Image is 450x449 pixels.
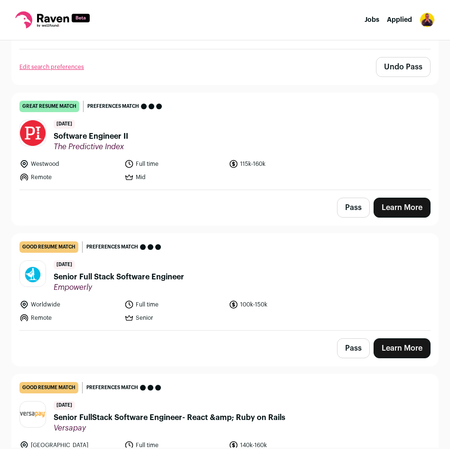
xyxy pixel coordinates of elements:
[54,271,184,283] span: Senior Full Stack Software Engineer
[54,412,285,423] span: Senior FullStack Software Engineer- React &amp; Ruby on Rails
[20,120,46,146] img: 4946ad51bcbea42bb465697a9e2c45a43a3fdc98b9604bde9c4c07171e76d038.png
[374,338,431,358] a: Learn More
[87,102,139,111] span: Preferences match
[54,260,75,269] span: [DATE]
[12,234,438,330] a: good resume match Preferences match [DATE] Senior Full Stack Software Engineer Empowerly Worldwid...
[54,131,128,142] span: Software Engineer II
[86,242,138,252] span: Preferences match
[229,159,328,169] li: 115k-160k
[19,159,119,169] li: Westwood
[19,101,79,112] div: great resume match
[124,300,224,309] li: Full time
[124,313,224,323] li: Senior
[124,172,224,182] li: Mid
[19,313,119,323] li: Remote
[20,411,46,417] img: 15dc7ce3817a6f59c8c393c4fe3b2944b9c80a77efcbaf00195351752961f206.png
[420,12,435,28] button: Open dropdown
[337,198,370,218] button: Pass
[54,120,75,129] span: [DATE]
[19,241,78,253] div: good resume match
[124,159,224,169] li: Full time
[54,423,285,433] span: Versapay
[54,142,128,152] span: The Predictive Index
[387,17,412,23] a: Applied
[19,63,84,71] a: Edit search preferences
[365,17,379,23] a: Jobs
[376,57,431,77] button: Undo Pass
[19,382,78,393] div: good resume match
[54,401,75,410] span: [DATE]
[374,198,431,218] a: Learn More
[20,261,46,287] img: fe10a0cdb425caddd70950373c22a72f10cb2e0f2cbda3901c93acf5f235d901.jpg
[54,283,184,292] span: Empowerly
[86,383,138,392] span: Preferences match
[229,300,328,309] li: 100k-150k
[337,338,370,358] button: Pass
[19,300,119,309] li: Worldwide
[420,12,435,28] img: 18933883-medium_jpg
[12,93,438,190] a: great resume match Preferences match [DATE] Software Engineer II The Predictive Index Westwood Fu...
[19,172,119,182] li: Remote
